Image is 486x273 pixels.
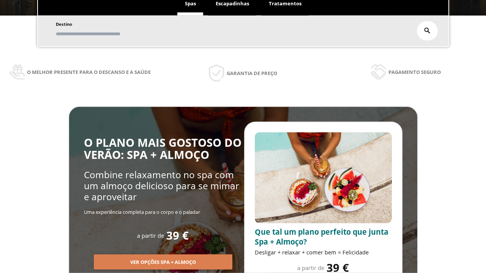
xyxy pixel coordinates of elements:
img: promo-sprunch.ElVl7oUD.webp [255,132,392,224]
span: Pagamento seguro [388,68,441,76]
span: Que tal um plano perfeito que junta Spa + Almoço? [255,227,388,247]
span: Destino [56,21,72,27]
span: Garantia de preço [227,69,277,77]
button: Ver opções Spa + Almoço [94,254,232,270]
span: a partir de [297,264,324,271]
a: Ver opções Spa + Almoço [94,259,232,265]
span: O PLANO MAIS GOSTOSO DO VERÃO: SPA + ALMOÇO [84,135,241,163]
span: a partir de [137,232,164,239]
span: O melhor presente para o descanso e a saúde [27,68,151,76]
span: 39 € [166,229,189,242]
span: Ver opções Spa + Almoço [130,259,196,266]
span: Desligar + relaxar + comer bem = Felicidade [255,248,369,256]
span: Uma experiência completa para o corpo e o paladar [84,209,200,215]
span: Combine relaxamento no spa com um almoço delicioso para se mimar e aproveitar [84,168,239,203]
